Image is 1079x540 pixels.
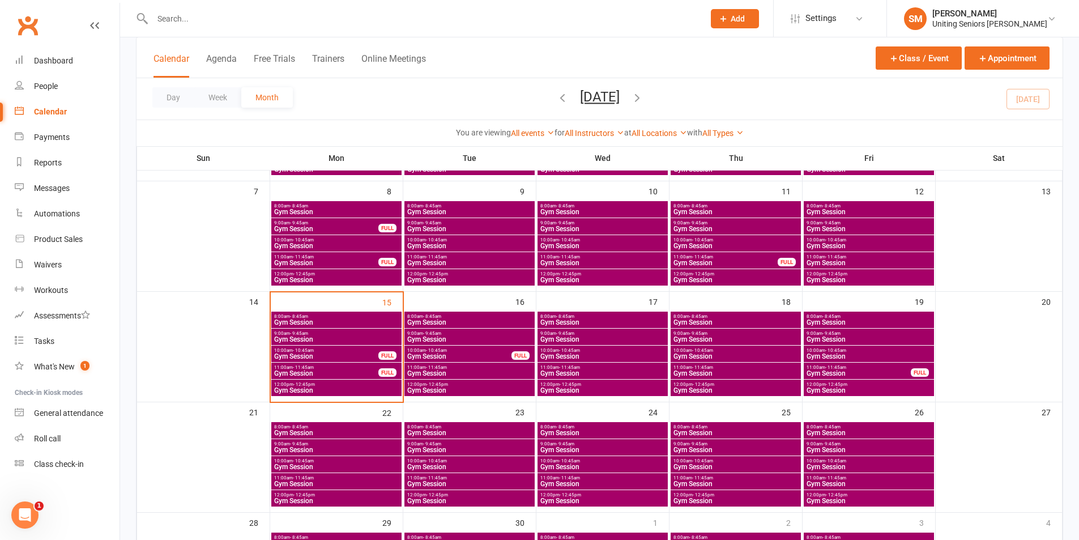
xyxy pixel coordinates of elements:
div: Automations [34,209,80,218]
span: 9:00am [274,220,379,226]
span: Gym Session [673,260,778,266]
span: Gym Session [407,319,532,326]
span: Gym Session [274,226,379,232]
span: Gym Session [274,370,379,377]
span: 9:00am [407,331,532,336]
div: FULL [378,351,396,360]
span: 9:00am [806,331,932,336]
span: Gym Session [806,387,932,394]
span: - 11:45am [825,254,846,260]
span: 12:00pm [806,382,932,387]
strong: with [687,128,702,137]
div: General attendance [34,409,103,418]
div: SM [904,7,927,30]
div: Payments [34,133,70,142]
div: People [34,82,58,91]
span: Gym Session [274,353,379,360]
div: 27 [1042,402,1062,421]
span: Gym Session [407,260,532,266]
button: Class / Event [876,46,962,70]
span: 12:00pm [540,382,666,387]
span: 10:00am [407,237,532,243]
span: - 8:45am [822,424,841,430]
a: Tasks [15,329,120,354]
div: Waivers [34,260,62,269]
div: 22 [382,403,403,422]
span: 10:00am [806,458,932,464]
div: Reports [34,158,62,167]
span: - 11:45am [426,475,447,481]
span: - 10:45am [293,348,314,353]
div: 11 [782,181,802,200]
span: 9:00am [540,331,666,336]
div: 9 [520,181,536,200]
span: 8:00am [540,314,666,319]
span: Gym Session [274,464,399,470]
span: Gym Session [274,319,399,326]
div: 19 [915,292,935,311]
span: - 11:45am [426,365,447,370]
th: Wed [536,146,669,170]
span: 8:00am [673,203,799,209]
span: 11:00am [540,365,666,370]
span: - 11:45am [825,365,846,370]
span: Gym Session [806,336,932,343]
span: 11:00am [806,365,911,370]
span: - 9:45am [556,441,574,447]
span: 10:00am [274,458,399,464]
span: 9:00am [407,220,532,226]
span: 8:00am [673,424,799,430]
a: Assessments [15,303,120,329]
span: 8:00am [407,203,532,209]
span: Gym Session [407,277,532,283]
strong: for [555,128,565,137]
th: Thu [669,146,803,170]
button: Calendar [153,53,189,78]
strong: at [624,128,632,137]
span: 11:00am [407,475,532,481]
span: 8:00am [540,424,666,430]
span: Gym Session [540,370,666,377]
span: Gym Session [806,430,932,436]
span: Gym Session [407,464,532,470]
span: - 10:45am [559,458,580,464]
span: Gym Session [540,277,666,283]
span: Settings [805,6,837,31]
button: Appointment [965,46,1050,70]
span: Gym Session [407,226,532,232]
span: - 8:45am [556,424,574,430]
div: What's New [34,362,75,371]
span: 11:00am [407,254,532,260]
a: Waivers [15,252,120,278]
button: Add [711,9,759,28]
button: Free Trials [254,53,295,78]
span: - 11:45am [692,475,713,481]
span: - 11:45am [293,365,314,370]
span: - 9:45am [423,331,441,336]
span: - 9:45am [556,331,574,336]
span: Gym Session [540,336,666,343]
span: - 11:45am [559,475,580,481]
span: 10:00am [540,237,666,243]
span: - 10:45am [426,237,447,243]
span: 10:00am [806,237,932,243]
th: Sun [137,146,270,170]
div: Tasks [34,337,54,346]
span: - 9:45am [689,441,707,447]
span: Gym Session [806,243,932,249]
span: 11:00am [540,475,666,481]
span: 10:00am [274,237,399,243]
span: - 12:45pm [560,271,581,277]
div: FULL [378,258,396,266]
span: Gym Session [274,430,399,436]
span: 12:00pm [806,271,932,277]
span: Add [731,14,745,23]
span: Gym Session [274,387,399,394]
span: Gym Session [806,319,932,326]
span: 12:00pm [407,382,532,387]
span: 12:00pm [673,271,799,277]
a: People [15,74,120,99]
span: 10:00am [540,348,666,353]
span: - 8:45am [290,314,308,319]
span: - 10:45am [426,458,447,464]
